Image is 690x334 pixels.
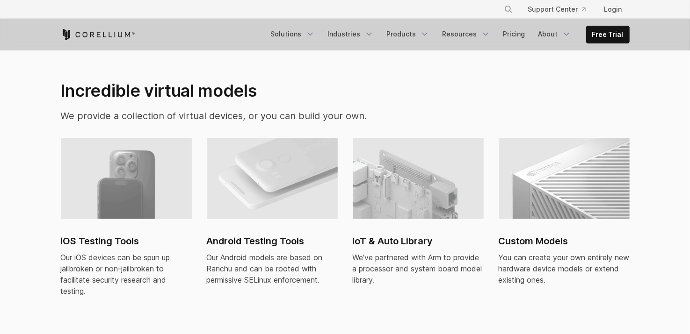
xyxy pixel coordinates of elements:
[353,252,484,285] div: We've partnered with Arm to provide a processor and system board model library.
[61,234,192,248] h2: iOS Testing Tools
[207,252,338,285] div: Our Android models are based on Ranchu and can be rooted with permissive SELinux enforcement.
[265,26,630,43] div: Navigation Menu
[499,252,630,285] div: You can create your own entirely new hardware device models or extend existing ones.
[499,234,630,248] h2: Custom Models
[207,234,338,248] h2: Android Testing Tools
[207,138,338,297] a: Android virtual machine and devices Android Testing Tools Our Android models are based on Ranchu ...
[381,26,435,43] a: Products
[61,138,192,308] a: iPhone virtual machine and devices iOS Testing Tools Our iOS devices can be spun up jailbroken or...
[597,1,630,18] a: Login
[521,1,593,18] a: Support Center
[61,80,434,101] h2: Incredible virtual models
[265,26,320,43] a: Solutions
[207,138,338,219] img: Android virtual machine and devices
[498,26,531,43] a: Pricing
[499,138,630,297] a: Custom Models Custom Models You can create your own entirely new hardware device models or extend...
[493,1,630,18] div: Navigation Menu
[587,26,629,43] a: Free Trial
[353,138,484,219] img: IoT & Auto Library
[353,138,484,297] a: IoT & Auto Library IoT & Auto Library We've partnered with Arm to provide a processor and system ...
[500,1,517,18] button: Search
[61,252,192,297] div: Our iOS devices can be spun up jailbroken or non-jailbroken to facilitate security research and t...
[61,138,192,219] img: iPhone virtual machine and devices
[353,234,484,248] h2: IoT & Auto Library
[499,138,630,219] img: Custom Models
[61,109,434,123] p: We provide a collection of virtual devices, or you can build your own.
[61,29,135,40] a: Corellium Home
[322,26,379,43] a: Industries
[533,26,577,43] a: About
[437,26,496,43] a: Resources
